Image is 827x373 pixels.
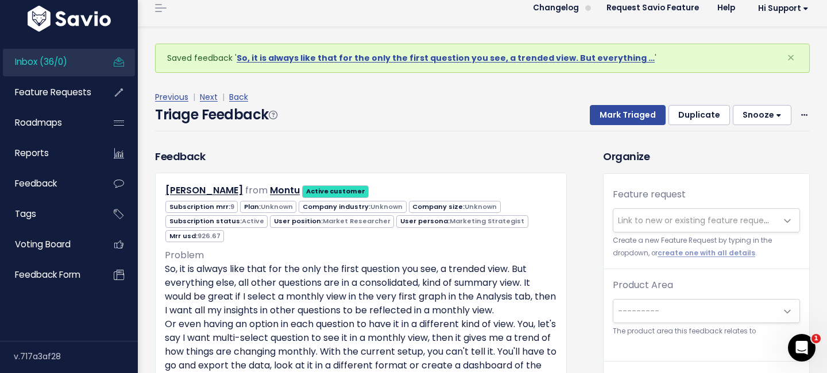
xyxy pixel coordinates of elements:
[165,230,224,242] span: Mrr usd:
[155,44,810,73] div: Saved feedback ' '
[758,4,809,13] span: Hi Support
[229,91,248,103] a: Back
[450,216,524,226] span: Marketing Strategist
[409,201,501,213] span: Company size:
[613,325,800,337] small: The product area this feedback relates to
[618,215,776,226] span: Link to new or existing feature request...
[306,187,365,196] strong: Active customer
[370,202,403,211] span: Unknown
[3,170,95,197] a: Feedback
[787,48,795,67] span: ×
[155,104,277,125] h4: Triage Feedback
[191,91,198,103] span: |
[788,334,816,362] iframe: Intercom live chat
[198,231,221,240] span: 926.67
[15,116,62,129] span: Roadmaps
[613,188,686,201] label: Feature request
[237,52,655,64] a: So, it is always like that for the only the first question you see, a trended view. But everything …
[245,184,268,197] span: from
[613,278,673,292] label: Product Area
[200,91,218,103] a: Next
[3,262,95,288] a: Feedback form
[3,110,95,136] a: Roadmaps
[323,216,391,226] span: Market Researcher
[230,202,234,211] span: 9
[775,44,806,72] button: Close
[261,202,293,211] span: Unknown
[618,305,659,317] span: ---------
[3,79,95,106] a: Feature Requests
[603,149,810,164] h3: Organize
[299,201,406,213] span: Company industry:
[465,202,497,211] span: Unknown
[3,231,95,258] a: Voting Board
[3,140,95,166] a: Reports
[15,86,91,98] span: Feature Requests
[668,105,730,126] button: Duplicate
[165,248,204,262] span: Problem
[240,201,296,213] span: Plan:
[242,216,264,226] span: Active
[270,215,394,227] span: User position:
[533,4,579,12] span: Changelog
[613,235,800,259] small: Create a new Feature Request by typing in the dropdown, or .
[155,149,205,164] h3: Feedback
[14,341,138,371] div: v.717a3af28
[15,147,49,159] span: Reports
[270,184,300,197] a: Montu
[811,334,821,343] span: 1
[15,238,71,250] span: Voting Board
[15,56,67,68] span: Inbox (36/0)
[15,269,80,281] span: Feedback form
[165,201,238,213] span: Subscription mrr:
[220,91,227,103] span: |
[15,208,36,220] span: Tags
[658,248,755,258] a: create one with all details
[165,215,268,227] span: Subscription status:
[396,215,528,227] span: User persona:
[15,177,57,189] span: Feedback
[3,49,95,75] a: Inbox (36/0)
[25,6,114,32] img: logo-white.9d6f32f41409.svg
[3,201,95,227] a: Tags
[590,105,666,126] button: Mark Triaged
[165,184,243,197] a: [PERSON_NAME]
[733,105,791,126] button: Snooze
[155,91,188,103] a: Previous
